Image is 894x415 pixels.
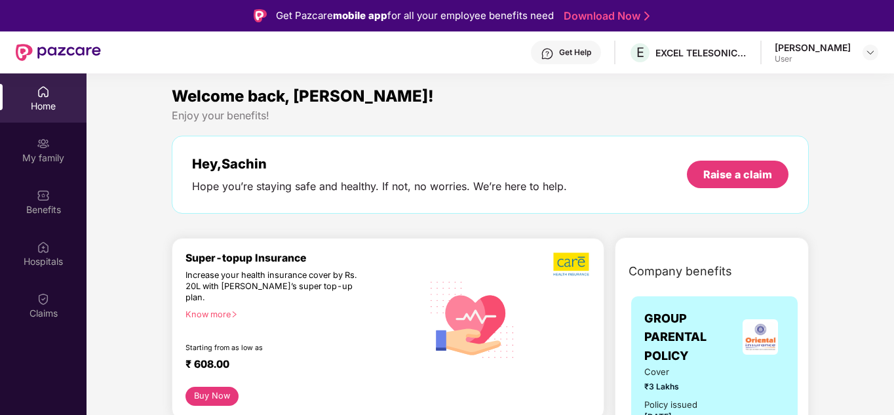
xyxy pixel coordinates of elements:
[185,252,422,264] div: Super-topup Insurance
[644,398,697,412] div: Policy issued
[185,344,366,353] div: Starting from as low as
[743,319,778,355] img: insurerLogo
[185,270,365,304] div: Increase your health insurance cover by Rs. 20L with [PERSON_NAME]’s super top-up plan.
[37,189,50,202] img: svg+xml;base64,PHN2ZyBpZD0iQmVuZWZpdHMiIHhtbG5zPSJodHRwOi8vd3d3LnczLm9yZy8yMDAwL3N2ZyIgd2lkdGg9Ij...
[37,292,50,306] img: svg+xml;base64,PHN2ZyBpZD0iQ2xhaW0iIHhtbG5zPSJodHRwOi8vd3d3LnczLm9yZy8yMDAwL3N2ZyIgd2lkdGg9IjIwIi...
[541,47,554,60] img: svg+xml;base64,PHN2ZyBpZD0iSGVscC0zMngzMiIgeG1sbnM9Imh0dHA6Ly93d3cudzMub3JnLzIwMDAvc3ZnIiB3aWR0aD...
[644,309,736,365] span: GROUP PARENTAL POLICY
[276,8,554,24] div: Get Pazcare for all your employee benefits need
[185,358,409,374] div: ₹ 608.00
[172,109,809,123] div: Enjoy your benefits!
[185,387,239,406] button: Buy Now
[333,9,387,22] strong: mobile app
[559,47,591,58] div: Get Help
[192,180,567,193] div: Hope you’re staying safe and healthy. If not, no worries. We’re here to help.
[172,87,434,106] span: Welcome back, [PERSON_NAME]!
[644,9,650,23] img: Stroke
[703,167,772,182] div: Raise a claim
[564,9,646,23] a: Download Now
[192,156,567,172] div: Hey, Sachin
[629,262,732,281] span: Company benefits
[636,45,644,60] span: E
[254,9,267,22] img: Logo
[553,252,591,277] img: b5dec4f62d2307b9de63beb79f102df3.png
[775,54,851,64] div: User
[37,137,50,150] img: svg+xml;base64,PHN2ZyB3aWR0aD0iMjAiIGhlaWdodD0iMjAiIHZpZXdCb3g9IjAgMCAyMCAyMCIgZmlsbD0ibm9uZSIgeG...
[16,44,101,61] img: New Pazcare Logo
[185,309,414,319] div: Know more
[775,41,851,54] div: [PERSON_NAME]
[644,380,706,393] span: ₹3 Lakhs
[37,85,50,98] img: svg+xml;base64,PHN2ZyBpZD0iSG9tZSIgeG1sbnM9Imh0dHA6Ly93d3cudzMub3JnLzIwMDAvc3ZnIiB3aWR0aD0iMjAiIG...
[644,365,706,379] span: Cover
[37,241,50,254] img: svg+xml;base64,PHN2ZyBpZD0iSG9zcGl0YWxzIiB4bWxucz0iaHR0cDovL3d3dy53My5vcmcvMjAwMC9zdmciIHdpZHRoPS...
[655,47,747,59] div: EXCEL TELESONIC INDIA PRIVATE LIMITED
[422,267,524,370] img: svg+xml;base64,PHN2ZyB4bWxucz0iaHR0cDovL3d3dy53My5vcmcvMjAwMC9zdmciIHhtbG5zOnhsaW5rPSJodHRwOi8vd3...
[231,311,238,318] span: right
[865,47,876,58] img: svg+xml;base64,PHN2ZyBpZD0iRHJvcGRvd24tMzJ4MzIiIHhtbG5zPSJodHRwOi8vd3d3LnczLm9yZy8yMDAwL3N2ZyIgd2...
